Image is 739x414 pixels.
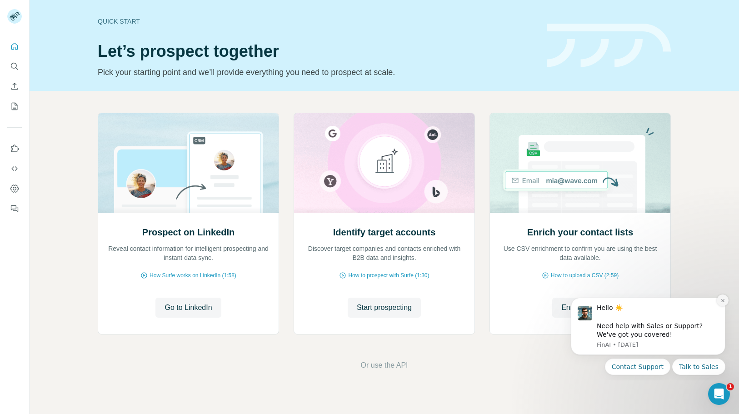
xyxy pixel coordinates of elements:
[489,113,671,213] img: Enrich your contact lists
[727,383,734,390] span: 1
[40,51,161,60] p: Message from FinAI, sent 1w ago
[7,200,22,217] button: Feedback
[40,14,161,50] div: Hello ☀️ ​ Need help with Sales or Support? We've got you covered!
[165,302,212,313] span: Go to LinkedIn
[557,289,739,380] iframe: Intercom notifications message
[7,38,22,55] button: Quick start
[551,271,619,279] span: How to upload a CSV (2:59)
[333,226,436,239] h2: Identify target accounts
[115,69,168,85] button: Quick reply: Talk to Sales
[348,271,429,279] span: How to prospect with Surfe (1:30)
[7,160,22,177] button: Use Surfe API
[40,14,161,50] div: Message content
[14,8,168,65] div: message notification from FinAI, 1w ago. Hello ☀️ ​ Need help with Sales or Support? We've got yo...
[357,302,412,313] span: Start prospecting
[14,69,168,85] div: Quick reply options
[348,298,421,318] button: Start prospecting
[708,383,730,405] iframe: Intercom live chat
[552,298,608,318] button: Enrich CSV
[142,226,235,239] h2: Prospect on LinkedIn
[499,244,661,262] p: Use CSV enrichment to confirm you are using the best data available.
[7,98,22,115] button: My lists
[547,24,671,68] img: banner
[360,360,408,371] button: Or use the API
[98,113,279,213] img: Prospect on LinkedIn
[7,140,22,157] button: Use Surfe on LinkedIn
[527,226,633,239] h2: Enrich your contact lists
[7,180,22,197] button: Dashboard
[160,5,171,17] button: Dismiss notification
[98,42,536,60] h1: Let’s prospect together
[150,271,236,279] span: How Surfe works on LinkedIn (1:58)
[107,244,270,262] p: Reveal contact information for intelligent prospecting and instant data sync.
[7,78,22,95] button: Enrich CSV
[7,58,22,75] button: Search
[294,113,475,213] img: Identify target accounts
[155,298,221,318] button: Go to LinkedIn
[98,66,536,79] p: Pick your starting point and we’ll provide everything you need to prospect at scale.
[48,69,113,85] button: Quick reply: Contact Support
[20,16,35,31] img: Profile image for FinAI
[303,244,465,262] p: Discover target companies and contacts enriched with B2B data and insights.
[98,17,536,26] div: Quick start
